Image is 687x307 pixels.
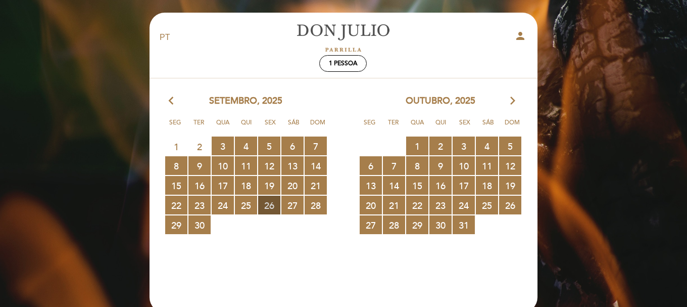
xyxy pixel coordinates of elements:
span: Ter [189,117,209,136]
span: 20 [281,176,304,195]
span: 19 [499,176,521,195]
span: 4 [476,137,498,155]
span: 30 [429,215,452,234]
span: Seg [165,117,185,136]
span: 31 [453,215,475,234]
span: Sex [260,117,280,136]
span: 22 [406,196,428,214]
span: 24 [453,196,475,214]
span: 9 [188,156,211,175]
span: Seg [360,117,380,136]
span: 8 [165,156,187,175]
span: 15 [406,176,428,195]
span: Ter [383,117,404,136]
span: 11 [476,156,498,175]
span: 13 [360,176,382,195]
span: 9 [429,156,452,175]
span: 14 [305,156,327,175]
span: 29 [165,215,187,234]
span: Sáb [478,117,499,136]
span: 18 [235,176,257,195]
span: 16 [429,176,452,195]
span: 7 [383,156,405,175]
span: 29 [406,215,428,234]
span: Dom [308,117,328,136]
span: outubro, 2025 [406,95,475,108]
span: 3 [453,137,475,155]
span: 8 [406,156,428,175]
span: 16 [188,176,211,195]
span: 15 [165,176,187,195]
span: 7 [305,137,327,155]
span: 18 [476,176,498,195]
span: 27 [360,215,382,234]
button: person [514,30,526,46]
span: 10 [453,156,475,175]
span: 14 [383,176,405,195]
span: 12 [499,156,521,175]
span: 23 [429,196,452,214]
span: 4 [235,137,257,155]
a: [PERSON_NAME] [280,24,406,52]
span: 30 [188,215,211,234]
span: 27 [281,196,304,214]
i: arrow_forward_ios [508,95,517,108]
span: 2 [429,137,452,155]
span: Sex [455,117,475,136]
span: 25 [476,196,498,214]
span: 17 [453,176,475,195]
span: 1 [165,137,187,156]
span: 22 [165,196,187,214]
span: 17 [212,176,234,195]
span: 5 [499,137,521,155]
i: arrow_back_ios [169,95,178,108]
span: 23 [188,196,211,214]
span: 25 [235,196,257,214]
span: Qui [236,117,257,136]
span: 26 [258,196,280,214]
span: 1 pessoa [329,60,357,67]
span: 20 [360,196,382,214]
span: Qua [213,117,233,136]
span: 24 [212,196,234,214]
i: person [514,30,526,42]
span: 2 [188,137,211,156]
span: 11 [235,156,257,175]
span: setembro, 2025 [209,95,282,108]
span: 21 [383,196,405,214]
span: 28 [305,196,327,214]
span: 13 [281,156,304,175]
span: 6 [281,137,304,155]
span: 28 [383,215,405,234]
span: 6 [360,156,382,175]
span: 5 [258,137,280,155]
span: 1 [406,137,428,155]
span: 12 [258,156,280,175]
span: 21 [305,176,327,195]
span: Qua [407,117,427,136]
span: 3 [212,137,234,155]
span: Sáb [284,117,304,136]
span: 19 [258,176,280,195]
span: 26 [499,196,521,214]
span: Dom [502,117,522,136]
span: 10 [212,156,234,175]
span: Qui [431,117,451,136]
